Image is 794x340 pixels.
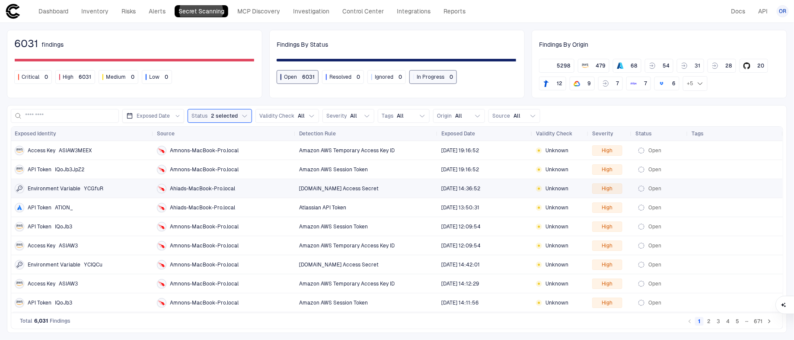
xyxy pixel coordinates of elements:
[441,280,479,287] div: 8/24/2025 11:12:29 (GMT+00:00 UTC)
[170,147,239,154] span: Amnons-MacBook-Pro.local
[441,147,479,154] div: 8/26/2025 16:16:52 (GMT+00:00 UTC)
[740,59,768,73] button: GitHub20
[299,166,368,173] span: Amazon AWS Session Token
[570,77,595,90] button: Google Cloud9
[733,317,742,326] button: Go to page 5
[543,80,550,87] div: Tencent
[602,166,613,173] span: High
[441,147,479,154] span: [DATE] 19:16:52
[59,147,92,154] span: ASIAW3MEEX
[602,185,613,192] span: High
[648,223,661,230] span: Open
[724,317,732,326] button: Go to page 4
[557,80,562,87] span: 12
[170,280,239,287] span: Amnons-MacBook-Pro.local
[441,299,478,306] div: 8/24/2025 11:11:56 (GMT+00:00 UTC)
[648,261,661,268] span: Open
[441,261,480,268] div: 8/24/2025 11:42:01 (GMT+00:00 UTC)
[617,62,624,69] div: Azure
[302,74,315,80] span: 6031
[298,112,305,119] span: All
[77,5,112,17] a: Inventory
[55,166,84,173] span: IQoJb3JpZ2
[441,280,479,287] span: [DATE] 14:12:29
[16,166,23,173] div: AWS
[367,70,406,84] button: Ignored0
[16,280,23,287] div: AWS
[158,166,165,173] div: Crowdstrike
[417,74,444,80] span: In Progress
[648,204,661,211] span: Open
[441,166,479,173] span: [DATE] 19:16:52
[170,185,235,192] span: Ahiads-MacBook-Pro.local
[754,5,772,17] a: API
[326,112,347,119] span: Severity
[16,204,23,211] div: Atlassian
[602,204,613,211] span: High
[211,112,238,119] span: 2 selected
[648,147,661,154] span: Open
[545,242,568,249] span: Unknown
[28,166,51,173] span: API Token
[158,204,165,211] div: Crowdstrike
[631,62,638,69] span: 68
[157,130,175,137] span: Source
[441,261,480,268] span: [DATE] 14:42:01
[79,74,91,80] span: 6031
[50,318,70,324] span: Findings
[602,261,613,268] span: High
[289,5,333,17] a: Investigation
[28,242,55,249] span: Access Key
[714,317,723,326] button: Go to page 3
[142,70,172,84] button: Low0
[284,74,297,80] span: Open
[635,145,675,156] button: Open
[170,261,239,268] span: Amnons-MacBook-Pro.local
[299,299,368,306] span: Amazon AWS Session Token
[648,280,661,287] span: Open
[28,223,51,230] span: API Token
[441,185,480,192] div: 8/26/2025 11:36:52 (GMT+00:00 UTC)
[28,185,80,192] span: Environment Variable
[299,223,368,230] span: Amazon AWS Session Token
[118,5,140,17] a: Risks
[14,37,38,50] span: 6031
[727,5,749,17] a: Docs
[536,130,572,137] span: Validity Check
[55,299,72,306] span: IQoJb3
[233,5,284,17] a: MCP Discovery
[84,261,102,268] span: YCIQCu
[648,242,661,249] span: Open
[677,59,704,73] button: 31
[170,166,239,173] span: Amnons-MacBook-Pro.local
[158,261,165,268] div: Crowdstrike
[84,185,103,192] span: YCGfuR
[350,112,357,119] span: All
[277,41,328,48] span: Findings By Status
[158,223,165,230] div: Crowdstrike
[663,62,670,69] span: 54
[299,261,379,268] span: [DOMAIN_NAME] Access Secret
[635,130,652,137] span: Status
[578,59,609,73] button: AWS479
[16,299,23,306] div: AWS
[645,59,673,73] button: 54
[34,318,48,324] span: 6,031
[672,80,676,87] span: 6
[329,74,351,80] span: Resolved
[765,317,774,326] button: Go to next page
[28,204,51,211] span: API Token
[616,80,619,87] span: 7
[695,62,700,69] span: 31
[779,8,787,15] span: OR
[441,299,478,306] span: [DATE] 14:11:56
[22,74,39,80] span: Critical
[705,317,713,326] button: Go to page 2
[16,223,23,230] div: AWS
[259,112,294,119] span: Validity Check
[175,5,228,17] a: Secret Scanning
[299,280,395,287] span: Amazon AWS Temporary Access Key ID
[635,298,675,308] button: Open
[131,74,134,80] span: 0
[382,112,393,119] span: Tags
